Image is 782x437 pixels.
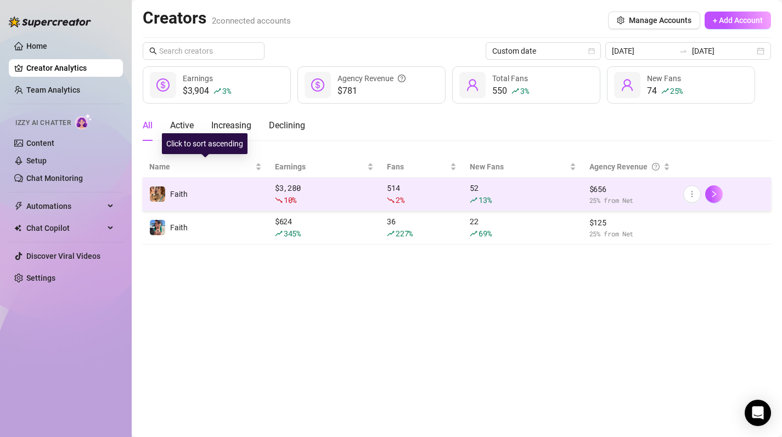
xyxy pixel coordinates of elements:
img: Faith [150,220,165,235]
span: 2 connected accounts [212,16,291,26]
button: Manage Accounts [608,12,700,29]
input: Start date [612,45,674,57]
span: rise [661,87,669,95]
a: Home [26,42,47,50]
span: New Fans [470,161,567,173]
h2: Creators [143,8,291,29]
th: New Fans [463,156,582,178]
span: $781 [337,84,406,98]
span: fall [275,196,283,204]
span: + Add Account [713,16,763,25]
span: Manage Accounts [629,16,691,25]
span: user [621,78,634,92]
button: right [705,185,723,203]
div: Agency Revenue [589,161,662,173]
span: 3 % [520,86,528,96]
img: AI Chatter [75,113,92,129]
span: Izzy AI Chatter [15,118,71,128]
span: rise [511,87,519,95]
span: $ 125 [589,217,671,229]
span: 25 % [670,86,683,96]
span: thunderbolt [14,202,23,211]
span: search [149,47,157,55]
span: 13 % [479,195,491,205]
th: Earnings [268,156,380,178]
span: 25 % from Net [589,229,671,239]
span: Name [149,161,253,173]
div: Open Intercom Messenger [745,400,771,426]
span: New Fans [647,74,681,83]
span: right [710,190,718,198]
span: 3 % [222,86,230,96]
a: Team Analytics [26,86,80,94]
a: Chat Monitoring [26,174,83,183]
img: Chat Copilot [14,224,21,232]
button: + Add Account [705,12,771,29]
img: Faith [150,186,165,202]
span: Fans [387,161,448,173]
div: Increasing [211,119,251,132]
span: 69 % [479,228,491,239]
span: dollar-circle [311,78,324,92]
span: rise [470,196,477,204]
span: Automations [26,197,104,215]
span: Earnings [183,74,213,83]
span: Total Fans [492,74,528,83]
span: rise [387,230,395,237]
th: Name [143,156,268,178]
a: Settings [26,274,55,282]
div: $ 624 [275,215,374,240]
div: $3,904 [183,84,230,98]
div: 22 [470,215,576,240]
span: to [679,47,688,55]
span: Faith [170,190,188,198]
input: End date [692,45,755,57]
div: All [143,119,153,132]
span: 227 % [396,228,413,239]
div: 74 [647,84,683,98]
div: 514 [387,182,457,206]
a: Content [26,139,54,147]
span: Faith [170,223,188,232]
div: 36 [387,215,457,240]
span: 25 % from Net [589,195,671,206]
span: question-circle [652,161,660,173]
span: calendar [588,48,595,54]
div: Agency Revenue [337,72,406,84]
span: more [688,190,696,198]
span: user [466,78,479,92]
span: rise [470,230,477,237]
span: swap-right [679,47,688,55]
div: $ 3,280 [275,182,374,206]
span: rise [275,230,283,237]
span: question-circle [398,72,406,84]
span: $ 656 [589,183,671,195]
span: Custom date [492,43,594,59]
div: 550 [492,84,528,98]
img: logo-BBDzfeDw.svg [9,16,91,27]
span: dollar-circle [156,78,170,92]
th: Fans [380,156,463,178]
span: rise [213,87,221,95]
input: Search creators [159,45,249,57]
span: Earnings [275,161,365,173]
span: setting [617,16,625,24]
a: Setup [26,156,47,165]
span: 10 % [284,195,296,205]
span: 2 % [396,195,404,205]
span: 345 % [284,228,301,239]
div: Declining [269,119,305,132]
div: 52 [470,182,576,206]
a: Creator Analytics [26,59,114,77]
div: Active [170,119,194,132]
a: Discover Viral Videos [26,252,100,260]
span: Chat Copilot [26,219,104,237]
span: fall [387,196,395,204]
